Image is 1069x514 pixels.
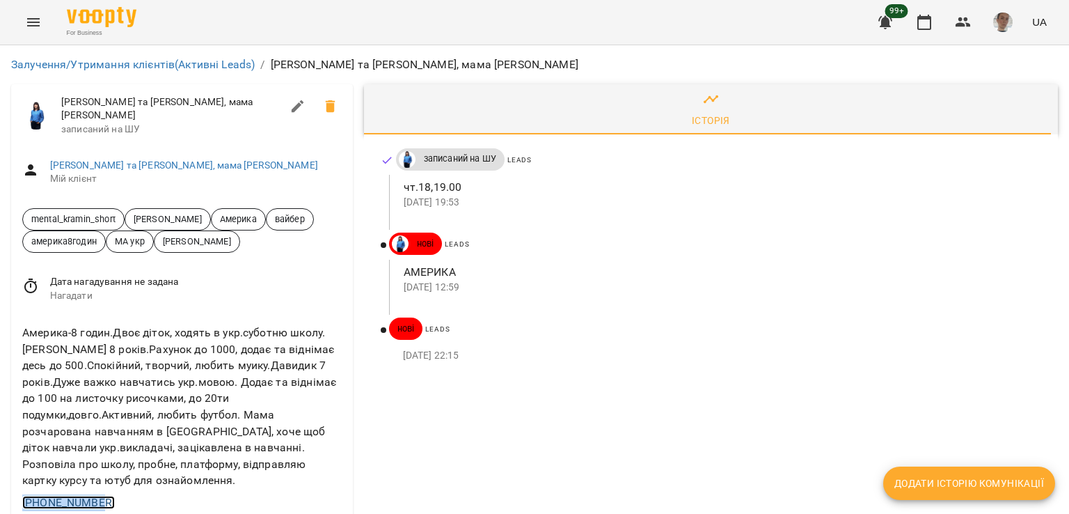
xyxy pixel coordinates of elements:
[396,151,415,168] a: Дащенко Аня
[67,7,136,27] img: Voopty Logo
[155,235,239,248] span: [PERSON_NAME]
[993,13,1013,32] img: 4dd45a387af7859874edf35ff59cadb1.jpg
[61,123,281,137] span: записаний на ШУ
[404,264,1036,281] p: АМЕРИКА
[409,237,443,250] span: нові
[404,281,1036,295] p: [DATE] 12:59
[22,102,50,130] img: Дащенко Аня
[19,322,345,492] div: Америка-8 годин.Двоє діток, ходять в укр.суботню школу.[PERSON_NAME] 8 років.Рахунок до 1000, дод...
[392,235,409,252] img: Дащенко Аня
[389,322,423,335] span: нові
[67,29,136,38] span: For Business
[883,467,1055,500] button: Додати історію комунікації
[267,212,313,226] span: вайбер
[23,235,105,248] span: америка8годин
[61,95,281,123] span: [PERSON_NAME] та [PERSON_NAME], мама [PERSON_NAME]
[1032,15,1047,29] span: UA
[212,212,265,226] span: Америка
[106,235,153,248] span: МА укр
[50,159,318,171] a: [PERSON_NAME] та [PERSON_NAME], мама [PERSON_NAME]
[11,58,255,71] a: Залучення/Утримання клієнтів(Активні Leads)
[260,56,264,73] li: /
[50,172,342,186] span: Мій клієнт
[404,196,1036,210] p: [DATE] 19:53
[425,325,450,333] span: Leads
[389,235,409,252] a: Дащенко Аня
[692,112,730,129] div: Історія
[885,4,908,18] span: 99+
[50,289,342,303] span: Нагадати
[1027,9,1052,35] button: UA
[50,275,342,289] span: Дата нагадування не задана
[11,56,1058,73] nav: breadcrumb
[415,153,505,165] span: записаний на ШУ
[399,151,415,168] img: Дащенко Аня
[403,349,1036,363] p: [DATE] 22:15
[125,212,210,226] span: [PERSON_NAME]
[894,475,1044,492] span: Додати історію комунікації
[17,6,50,39] button: Menu
[445,240,469,248] span: Leads
[404,179,1036,196] p: чт.18,19.00
[507,156,532,164] span: Leads
[271,56,578,73] p: [PERSON_NAME] та [PERSON_NAME], мама [PERSON_NAME]
[22,496,115,509] a: [PHONE_NUMBER]
[23,212,124,226] span: mental_kramin_short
